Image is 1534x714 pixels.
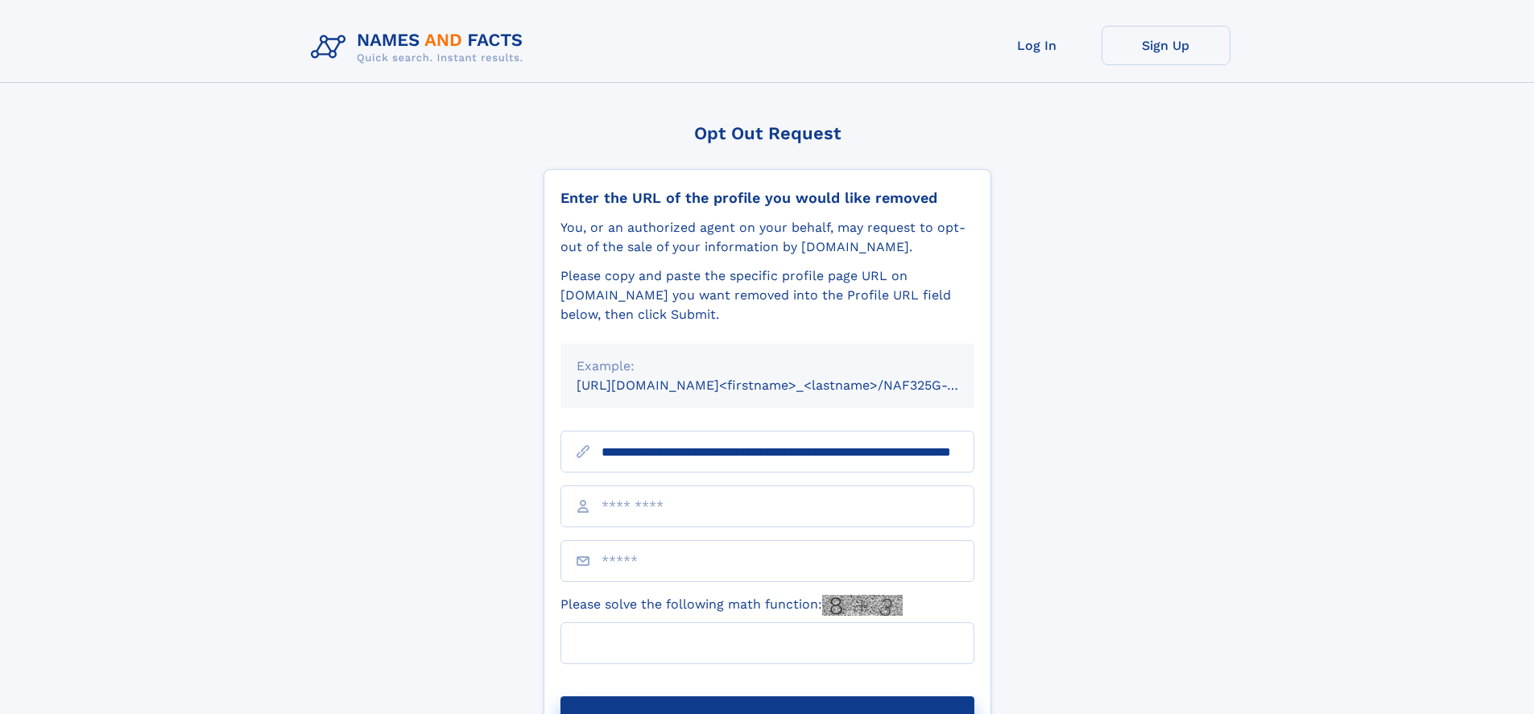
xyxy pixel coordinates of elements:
[560,189,974,207] div: Enter the URL of the profile you would like removed
[1102,26,1230,65] a: Sign Up
[304,26,536,69] img: Logo Names and Facts
[577,357,958,376] div: Example:
[544,123,991,143] div: Opt Out Request
[560,218,974,257] div: You, or an authorized agent on your behalf, may request to opt-out of the sale of your informatio...
[973,26,1102,65] a: Log In
[560,266,974,324] div: Please copy and paste the specific profile page URL on [DOMAIN_NAME] you want removed into the Pr...
[560,595,903,616] label: Please solve the following math function:
[577,378,1005,393] small: [URL][DOMAIN_NAME]<firstname>_<lastname>/NAF325G-xxxxxxxx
